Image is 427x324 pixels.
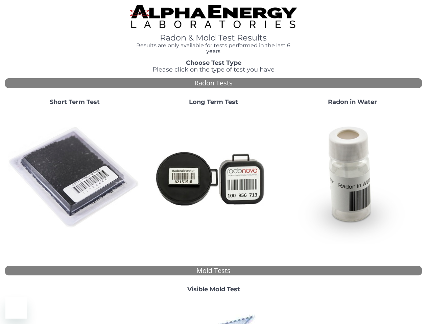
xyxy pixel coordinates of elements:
iframe: Button to launch messaging window [5,297,27,319]
h1: Radon & Mold Test Results [130,33,297,42]
div: Radon Tests [5,78,422,88]
div: Mold Tests [5,266,422,276]
img: Radtrak2vsRadtrak3.jpg [147,111,280,244]
strong: Short Term Test [50,98,100,106]
span: Please click on the type of test you have [152,66,275,73]
strong: Radon in Water [328,98,377,106]
strong: Long Term Test [189,98,238,106]
strong: Visible Mold Test [187,286,240,293]
img: RadoninWater.jpg [286,111,419,244]
img: ShortTerm.jpg [8,111,141,244]
img: TightCrop.jpg [130,5,297,28]
strong: Choose Test Type [186,59,241,66]
h4: Results are only available for tests performed in the last 6 years [130,43,297,54]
